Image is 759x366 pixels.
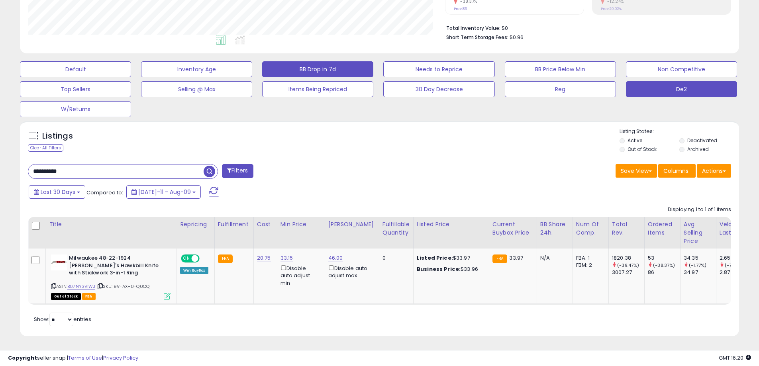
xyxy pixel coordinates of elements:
[67,283,95,290] a: B07NY3V1WJ
[86,189,123,196] span: Compared to:
[138,188,191,196] span: [DATE]-11 - Aug-09
[262,61,373,77] button: BB Drop in 7d
[446,34,508,41] b: Short Term Storage Fees:
[34,315,91,323] span: Show: entries
[720,220,749,237] div: Velocity Last 30d
[648,269,680,276] div: 86
[684,220,713,245] div: Avg Selling Price
[725,262,744,268] small: (-7.67%)
[616,164,657,178] button: Save View
[612,269,644,276] div: 3007.27
[505,61,616,77] button: BB Price Below Min
[280,220,322,229] div: Min Price
[719,354,751,362] span: 2025-09-9 16:20 GMT
[180,220,211,229] div: Repricing
[328,264,373,279] div: Disable auto adjust max
[687,146,709,153] label: Archived
[280,264,319,287] div: Disable auto adjust min
[576,262,602,269] div: FBM: 2
[383,61,494,77] button: Needs to Reprice
[141,61,252,77] button: Inventory Age
[257,220,274,229] div: Cost
[720,269,752,276] div: 2.87
[687,137,717,144] label: Deactivated
[103,354,138,362] a: Privacy Policy
[648,220,677,237] div: Ordered Items
[51,293,81,300] span: All listings that are currently out of stock and unavailable for purchase on Amazon
[198,255,211,262] span: OFF
[51,254,67,270] img: 31PnOecrLhL._SL40_.jpg
[382,220,410,237] div: Fulfillable Quantity
[492,220,533,237] div: Current Buybox Price
[218,254,233,263] small: FBA
[510,33,524,41] span: $0.96
[82,293,96,300] span: FBA
[505,81,616,97] button: Reg
[626,61,737,77] button: Non Competitive
[653,262,675,268] small: (-38.37%)
[540,220,569,237] div: BB Share 24h.
[601,6,622,11] small: Prev: 20.02%
[29,185,85,199] button: Last 30 Days
[540,254,567,262] div: N/A
[51,254,171,299] div: ASIN:
[20,81,131,97] button: Top Sellers
[69,254,166,279] b: Milwaukee 48-22-1924 [PERSON_NAME]'s Hawkbill Knife with Stickwork 3-in-1 Ring
[126,185,201,199] button: [DATE]-11 - Aug-09
[8,354,138,362] div: seller snap | |
[689,262,706,268] small: (-1.77%)
[648,254,680,262] div: 53
[222,164,253,178] button: Filters
[663,167,688,175] span: Columns
[20,101,131,117] button: W/Returns
[684,269,716,276] div: 34.97
[417,254,483,262] div: $33.97
[8,354,37,362] strong: Copyright
[417,265,461,273] b: Business Price:
[20,61,131,77] button: Default
[96,283,149,290] span: | SKU: 9V-AXH0-Q0CQ
[626,81,737,97] button: De2
[218,220,250,229] div: Fulfillment
[141,81,252,97] button: Selling @ Max
[328,254,343,262] a: 46.00
[628,146,657,153] label: Out of Stock
[262,81,373,97] button: Items Being Repriced
[509,254,523,262] span: 33.97
[684,254,716,262] div: 34.35
[383,81,494,97] button: 30 Day Decrease
[697,164,731,178] button: Actions
[492,254,507,263] small: FBA
[720,254,752,262] div: 2.65
[68,354,102,362] a: Terms of Use
[417,266,483,273] div: $33.96
[612,254,644,262] div: 1820.38
[328,220,376,229] div: [PERSON_NAME]
[454,6,467,11] small: Prev: 86
[42,131,73,142] h5: Listings
[668,206,731,213] div: Displaying 1 to 1 of 1 items
[628,137,642,144] label: Active
[280,254,293,262] a: 33.15
[41,188,75,196] span: Last 30 Days
[257,254,271,262] a: 20.75
[446,25,500,31] b: Total Inventory Value:
[576,220,605,237] div: Num of Comp.
[658,164,696,178] button: Columns
[576,254,602,262] div: FBA: 1
[417,254,453,262] b: Listed Price:
[180,267,208,274] div: Win BuyBox
[182,255,192,262] span: ON
[49,220,173,229] div: Title
[417,220,486,229] div: Listed Price
[446,23,725,32] li: $0
[382,254,407,262] div: 0
[620,128,739,135] p: Listing States:
[612,220,641,237] div: Total Rev.
[28,144,63,152] div: Clear All Filters
[617,262,639,268] small: (-39.47%)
